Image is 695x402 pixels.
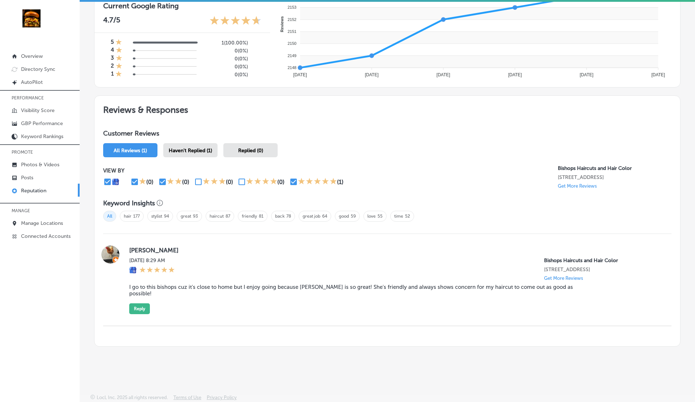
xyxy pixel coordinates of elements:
[280,16,285,32] text: Reviews
[21,120,63,127] p: GBP Performance
[116,55,122,63] div: 1 Star
[21,79,43,85] p: AutoPilot
[164,214,169,219] a: 94
[558,165,671,171] p: Bishops Haircuts and Hair Color
[167,178,182,186] div: 2 Stars
[288,54,296,58] tspan: 2149
[124,214,131,219] a: hair
[558,183,597,189] p: Get More Reviews
[210,214,224,219] a: haircut
[203,178,226,186] div: 3 Stars
[652,72,665,77] tspan: [DATE]
[242,214,257,219] a: friendly
[210,16,261,27] div: 4.7 Stars
[378,214,383,219] a: 55
[181,214,191,219] a: great
[21,175,33,181] p: Posts
[337,179,344,185] div: (1)
[202,72,248,78] h5: 0 ( 0% )
[111,63,114,70] h4: 2
[351,214,356,219] a: 59
[115,70,122,78] div: 1 Star
[202,48,248,54] h5: 0 ( 0% )
[129,284,581,297] blockquote: I go to this bishops cuz it's close to home but I enjoy going because [PERSON_NAME] is so great! ...
[182,179,189,185] div: (0)
[580,72,594,77] tspan: [DATE]
[367,214,376,219] a: love
[246,178,277,186] div: 4 Stars
[544,257,660,264] p: Bishops Haircuts and Hair Color
[116,63,122,70] div: 1 Star
[103,129,671,140] h1: Customer Reviews
[405,214,410,219] a: 52
[103,16,120,27] p: 4.7 /5
[277,179,285,185] div: (0)
[288,29,296,34] tspan: 2151
[111,55,114,63] h4: 3
[544,266,660,273] p: 7550 SW Beaverton Hillsdale Hwy
[202,56,248,62] h5: 0 ( 0% )
[544,275,583,281] p: Get More Reviews
[146,179,153,185] div: (0)
[21,162,59,168] p: Photos & Videos
[275,214,285,219] a: back
[116,47,122,55] div: 1 Star
[111,39,114,47] h4: 5
[21,133,63,140] p: Keyword Rankings
[303,214,320,219] a: great job
[103,167,558,174] p: VIEW BY
[21,220,63,226] p: Manage Locations
[12,9,51,27] img: 236f6248-51d4-441f-81ca-bd39460844ec278044108_140003795218032_8071878743168997487_n.jpg
[21,233,71,239] p: Connected Accounts
[288,5,296,9] tspan: 2153
[129,257,175,264] label: [DATE] 8:29 AM
[293,72,307,77] tspan: [DATE]
[103,211,116,222] span: All
[286,214,291,219] a: 78
[202,64,248,70] h5: 0 ( 0% )
[169,147,212,154] span: Haven't Replied (1)
[226,179,233,185] div: (0)
[139,178,146,186] div: 1 Star
[394,214,403,219] a: time
[94,96,680,121] h2: Reviews & Responses
[97,395,168,400] p: Locl, Inc. 2025 all rights reserved.
[558,174,671,180] p: 7550 SW Beaverton Hillsdale Hwy Portland, OR 97225, US
[508,72,522,77] tspan: [DATE]
[288,41,296,46] tspan: 2150
[288,65,296,70] tspan: 2148
[298,178,337,186] div: 5 Stars
[193,214,198,219] a: 93
[202,40,248,46] h5: 1 ( 100.00% )
[139,266,175,274] div: 5 Stars
[21,188,46,194] p: Reputation
[437,72,450,77] tspan: [DATE]
[339,214,349,219] a: good
[129,247,660,254] label: [PERSON_NAME]
[133,214,140,219] a: 177
[103,1,261,10] h3: Current Google Rating
[21,66,55,72] p: Directory Sync
[226,214,230,219] a: 87
[151,214,162,219] a: stylist
[365,72,379,77] tspan: [DATE]
[21,107,55,114] p: Visibility Score
[103,199,155,207] h3: Keyword Insights
[115,39,122,47] div: 1 Star
[111,47,114,55] h4: 4
[114,147,147,154] span: All Reviews (1)
[288,17,296,22] tspan: 2152
[259,214,264,219] a: 81
[322,214,327,219] a: 64
[238,147,263,154] span: Replied (0)
[129,303,150,314] button: Reply
[21,53,43,59] p: Overview
[111,70,114,78] h4: 1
